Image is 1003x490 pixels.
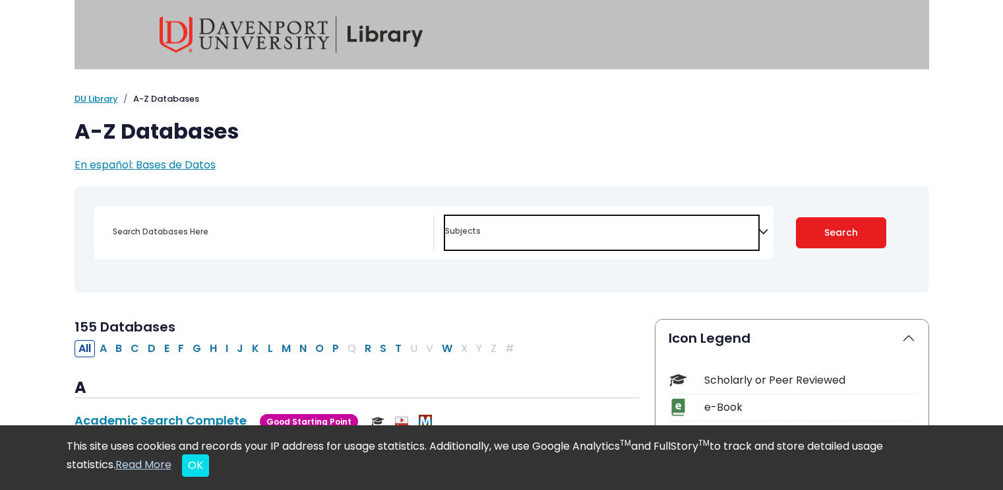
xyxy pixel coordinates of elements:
[698,437,710,448] sup: TM
[160,340,173,357] button: Filter Results E
[371,415,384,428] img: Scholarly or Peer Reviewed
[391,340,406,357] button: Filter Results T
[438,340,456,357] button: Filter Results W
[75,92,929,106] nav: breadcrumb
[160,17,423,53] img: Davenport University Library
[669,398,687,416] img: Icon e-Book
[264,340,277,357] button: Filter Results L
[361,340,375,357] button: Filter Results R
[75,340,520,355] div: Alpha-list to filter by first letter of database name
[118,92,199,106] li: A-Z Databases
[206,340,221,357] button: Filter Results H
[445,227,758,238] textarea: Search
[704,400,915,415] div: e-Book
[669,371,687,389] img: Icon Scholarly or Peer Reviewed
[189,340,205,357] button: Filter Results G
[105,222,433,241] input: Search database by title or keyword
[295,340,311,357] button: Filter Results N
[115,457,171,472] a: Read More
[328,340,343,357] button: Filter Results P
[655,320,928,357] button: Icon Legend
[233,340,247,357] button: Filter Results J
[278,340,295,357] button: Filter Results M
[111,340,126,357] button: Filter Results B
[75,378,639,398] h3: A
[174,340,188,357] button: Filter Results F
[704,372,915,388] div: Scholarly or Peer Reviewed
[222,340,232,357] button: Filter Results I
[419,415,432,428] img: MeL (Michigan electronic Library)
[376,340,390,357] button: Filter Results S
[127,340,143,357] button: Filter Results C
[75,340,95,357] button: All
[75,92,118,105] a: DU Library
[75,157,216,172] a: En español: Bases de Datos
[248,340,263,357] button: Filter Results K
[75,412,247,429] a: Academic Search Complete
[796,217,886,248] button: Submit for Search Results
[96,340,111,357] button: Filter Results A
[311,340,328,357] button: Filter Results O
[75,186,929,293] nav: Search filters
[75,318,175,336] span: 155 Databases
[620,437,631,448] sup: TM
[182,454,209,477] button: Close
[395,415,408,428] img: Audio & Video
[75,119,929,144] h1: A-Z Databases
[67,438,937,477] div: This site uses cookies and records your IP address for usage statistics. Additionally, we use Goo...
[260,414,358,429] span: Good Starting Point
[144,340,160,357] button: Filter Results D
